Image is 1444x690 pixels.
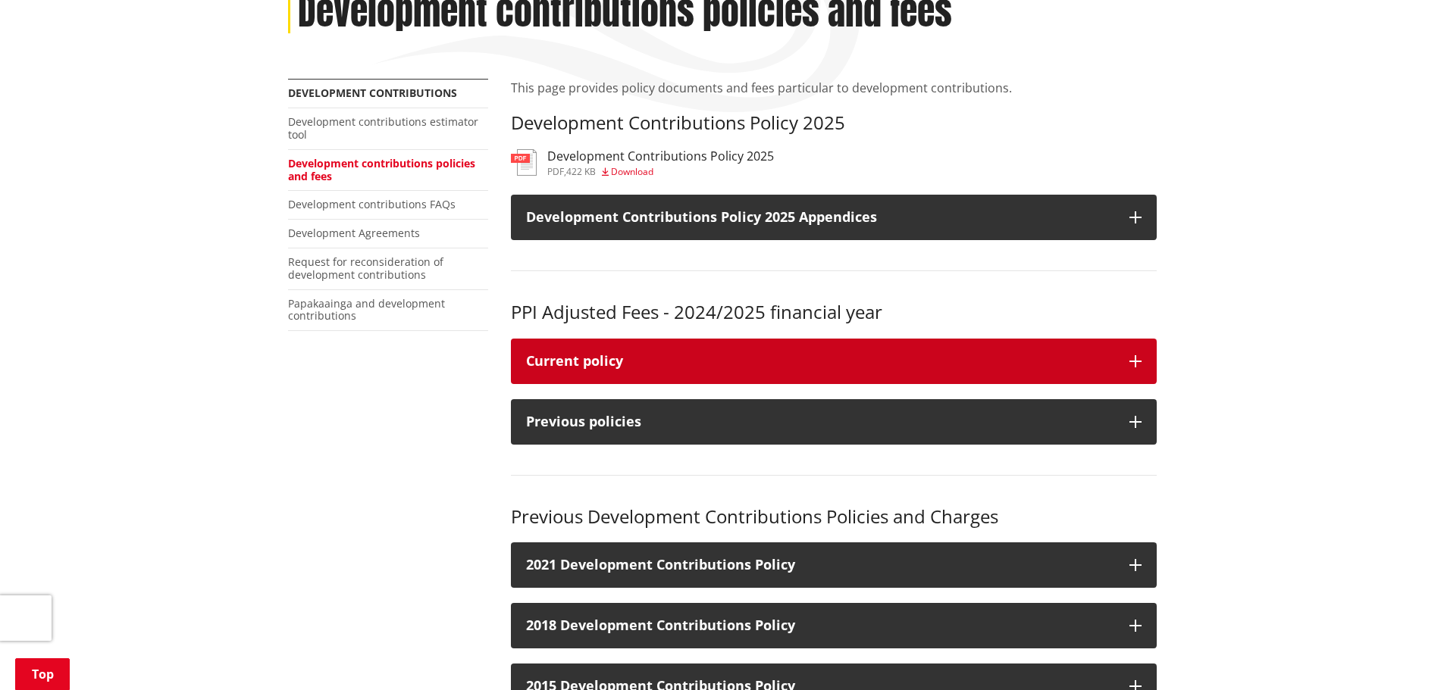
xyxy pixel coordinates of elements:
[511,399,1157,445] button: Previous policies
[1374,626,1429,681] iframe: Messenger Launcher
[511,603,1157,648] button: 2018 Development Contributions Policy
[511,112,1157,134] h3: Development Contributions Policy 2025
[15,658,70,690] a: Top
[611,165,653,178] span: Download
[288,114,478,142] a: Development contributions estimator tool
[526,618,1114,633] h3: 2018 Development Contributions Policy
[288,296,445,323] a: Papakaainga and development contributions
[511,149,774,176] a: Development Contributions Policy 2025 pdf,422 KB Download
[511,79,1157,97] p: This page provides policy documents and fees particular to development contributions.
[526,557,1114,573] h3: 2021 Development Contributions Policy
[288,197,456,211] a: Development contributions FAQs
[547,149,774,164] h3: Development Contributions Policy 2025
[511,195,1157,240] button: Development Contributions Policy 2025 Appendices
[526,210,1114,225] h3: Development Contributions Policy 2025 Appendices
[547,167,774,176] div: ,
[526,354,1114,369] div: Current policy
[526,414,1114,429] div: Previous policies
[566,165,596,178] span: 422 KB
[547,165,564,178] span: pdf
[511,506,1157,528] h3: Previous Development Contributions Policies and Charges
[288,226,420,240] a: Development Agreements
[511,542,1157,588] button: 2021 Development Contributions Policy
[288,86,457,100] a: Development contributions
[511,339,1157,384] button: Current policy
[288,254,443,282] a: Request for reconsideration of development contributions
[511,149,537,176] img: document-pdf.svg
[288,156,475,183] a: Development contributions policies and fees
[511,301,1157,323] h3: PPI Adjusted Fees - 2024/2025 financial year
